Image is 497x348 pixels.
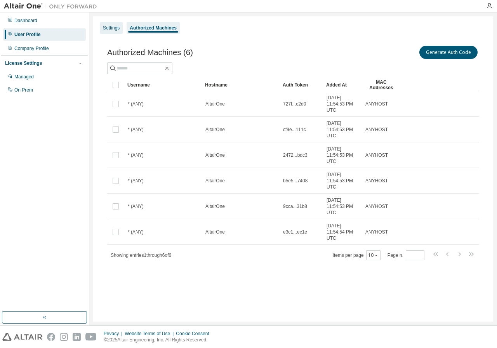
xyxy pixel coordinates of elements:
[283,229,307,235] span: e3c1...ec1e
[283,101,306,107] span: 727f...c2d0
[104,337,214,343] p: © 2025 Altair Engineering, Inc. All Rights Reserved.
[128,152,144,158] span: * (ANY)
[176,331,214,337] div: Cookie Consent
[103,25,120,31] div: Settings
[327,146,358,164] span: [DATE] 11:54:53 PM UTC
[14,17,37,24] div: Dashboard
[327,171,358,190] span: [DATE] 11:54:53 PM UTC
[104,331,125,337] div: Privacy
[365,126,388,133] span: ANYHOST
[125,331,176,337] div: Website Terms of Use
[73,333,81,341] img: linkedin.svg
[283,178,308,184] span: b5e5...7408
[326,79,359,91] div: Added At
[283,152,308,158] span: 2472...bdc3
[205,178,225,184] span: AltairOne
[47,333,55,341] img: facebook.svg
[205,101,225,107] span: AltairOne
[388,250,424,260] span: Page n.
[107,48,193,57] span: Authorized Machines (6)
[365,203,388,209] span: ANYHOST
[4,2,101,10] img: Altair One
[128,229,144,235] span: * (ANY)
[365,101,388,107] span: ANYHOST
[127,79,199,91] div: Username
[128,178,144,184] span: * (ANY)
[14,87,33,93] div: On Prem
[205,229,225,235] span: AltairOne
[85,333,97,341] img: youtube.svg
[130,25,177,31] div: Authorized Machines
[205,152,225,158] span: AltairOne
[365,178,388,184] span: ANYHOST
[283,79,320,91] div: Auth Token
[365,229,388,235] span: ANYHOST
[111,253,171,258] span: Showing entries 1 through 6 of 6
[128,203,144,209] span: * (ANY)
[14,74,34,80] div: Managed
[368,252,379,258] button: 10
[14,31,40,38] div: User Profile
[327,223,358,241] span: [DATE] 11:54:54 PM UTC
[365,152,388,158] span: ANYHOST
[205,126,225,133] span: AltairOne
[283,203,307,209] span: 9cca...31b8
[283,126,306,133] span: cf9e...111c
[128,126,144,133] span: * (ANY)
[205,79,276,91] div: Hostname
[327,197,358,216] span: [DATE] 11:54:53 PM UTC
[14,45,49,52] div: Company Profile
[419,46,478,59] button: Generate Auth Code
[128,101,144,107] span: * (ANY)
[333,250,381,260] span: Items per page
[5,60,42,66] div: License Settings
[2,333,42,341] img: altair_logo.svg
[60,333,68,341] img: instagram.svg
[327,120,358,139] span: [DATE] 11:54:53 PM UTC
[327,95,358,113] span: [DATE] 11:54:53 PM UTC
[365,79,398,91] div: MAC Addresses
[205,203,225,209] span: AltairOne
